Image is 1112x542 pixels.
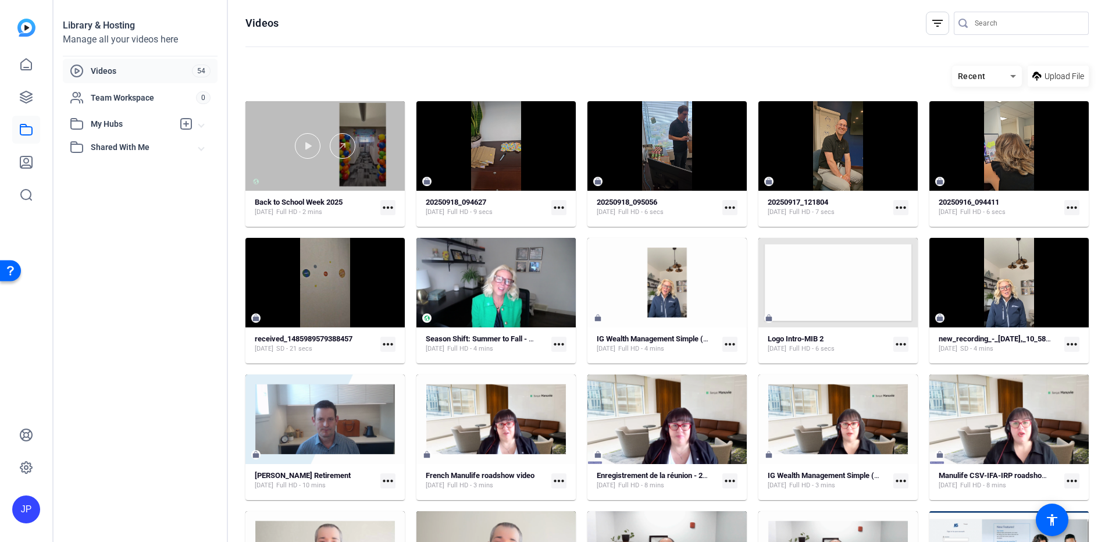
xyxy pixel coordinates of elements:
span: Videos [91,65,192,77]
span: Full HD - 7 secs [789,208,835,217]
a: 20250916_094411[DATE]Full HD - 6 secs [939,198,1060,217]
div: JP [12,495,40,523]
mat-icon: more_horiz [722,337,737,352]
span: [DATE] [597,481,615,490]
button: Upload File [1028,66,1089,87]
strong: received_1485989579388457 [255,334,352,343]
span: 0 [196,91,211,104]
a: [PERSON_NAME] Retirement[DATE]Full HD - 10 mins [255,471,376,490]
span: Full HD - 3 mins [447,481,493,490]
span: [DATE] [255,208,273,217]
mat-icon: more_horiz [722,200,737,215]
strong: [PERSON_NAME] Retirement [255,471,351,480]
span: [DATE] [255,481,273,490]
div: Library & Hosting [63,19,218,33]
mat-icon: more_horiz [380,473,395,488]
div: Manage all your videos here [63,33,218,47]
strong: IG Wealth Management Simple (46516) [768,471,897,480]
img: blue-gradient.svg [17,19,35,37]
mat-icon: more_horiz [893,200,908,215]
a: 20250918_095056[DATE]Full HD - 6 secs [597,198,718,217]
input: Search [975,16,1079,30]
a: Logo Intro-MIB 2[DATE]Full HD - 6 secs [768,334,889,354]
span: Upload File [1045,70,1084,83]
h1: Videos [245,16,279,30]
strong: Season Shift: Summer to Fall - A Note from [PERSON_NAME] [426,334,629,343]
strong: 20250918_094627 [426,198,486,206]
span: Full HD - 6 secs [789,344,835,354]
strong: Back to School Week 2025 [255,198,343,206]
strong: 20250916_094411 [939,198,999,206]
span: [DATE] [255,344,273,354]
span: Full HD - 8 mins [960,481,1006,490]
span: [DATE] [597,344,615,354]
span: Full HD - 4 mins [618,344,664,354]
strong: French Manulife roadshow video [426,471,534,480]
mat-icon: more_horiz [1064,473,1079,488]
span: Full HD - 8 mins [618,481,664,490]
span: Full HD - 2 mins [276,208,322,217]
span: [DATE] [768,208,786,217]
span: [DATE] [768,344,786,354]
strong: 20250918_095056 [597,198,657,206]
mat-icon: more_horiz [551,200,566,215]
span: SD - 4 mins [960,344,993,354]
mat-icon: more_horiz [1064,337,1079,352]
strong: Enregistrement de la réunion - 20250401_09024 [597,471,755,480]
mat-expansion-panel-header: Shared With Me [63,135,218,159]
mat-icon: accessibility [1045,513,1059,527]
span: My Hubs [91,118,173,130]
strong: IG Wealth Management Simple (49348) [597,334,726,343]
span: 54 [192,65,211,77]
mat-icon: more_horiz [893,337,908,352]
span: [DATE] [426,208,444,217]
span: Shared With Me [91,141,199,154]
span: Team Workspace [91,92,196,104]
mat-icon: filter_list [931,16,945,30]
span: Full HD - 6 secs [960,208,1006,217]
mat-icon: more_horiz [551,473,566,488]
strong: 20250917_121804 [768,198,828,206]
span: Full HD - 6 secs [618,208,664,217]
a: 20250918_094627[DATE]Full HD - 9 secs [426,198,547,217]
mat-icon: more_horiz [893,473,908,488]
span: [DATE] [597,208,615,217]
span: [DATE] [426,344,444,354]
a: received_1485989579388457[DATE]SD - 21 secs [255,334,376,354]
span: [DATE] [939,208,957,217]
span: Full HD - 3 mins [789,481,835,490]
a: Season Shift: Summer to Fall - A Note from [PERSON_NAME][DATE]Full HD - 4 mins [426,334,547,354]
span: SD - 21 secs [276,344,312,354]
a: Manulife CSV-IFA-IRP roadshow intro - Full Manu video[DATE]Full HD - 8 mins [939,471,1060,490]
span: Full HD - 9 secs [447,208,493,217]
span: Full HD - 10 mins [276,481,326,490]
a: Enregistrement de la réunion - 20250401_09024[DATE]Full HD - 8 mins [597,471,718,490]
span: [DATE] [426,481,444,490]
a: French Manulife roadshow video[DATE]Full HD - 3 mins [426,471,547,490]
span: [DATE] [939,481,957,490]
mat-icon: more_horiz [380,200,395,215]
mat-icon: more_horiz [380,337,395,352]
mat-icon: more_horiz [722,473,737,488]
strong: Logo Intro-MIB 2 [768,334,824,343]
a: Back to School Week 2025[DATE]Full HD - 2 mins [255,198,376,217]
span: Recent [958,72,986,81]
a: new_recording_-_[DATE],_10_58 am (540p)[DATE]SD - 4 mins [939,334,1060,354]
a: IG Wealth Management Simple (46516)[DATE]Full HD - 3 mins [768,471,889,490]
span: Full HD - 4 mins [447,344,493,354]
strong: new_recording_-_[DATE],_10_58 am (540p) [939,334,1081,343]
mat-expansion-panel-header: My Hubs [63,112,218,135]
a: 20250917_121804[DATE]Full HD - 7 secs [768,198,889,217]
mat-icon: more_horiz [551,337,566,352]
mat-icon: more_horiz [1064,200,1079,215]
a: IG Wealth Management Simple (49348)[DATE]Full HD - 4 mins [597,334,718,354]
span: [DATE] [939,344,957,354]
span: [DATE] [768,481,786,490]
